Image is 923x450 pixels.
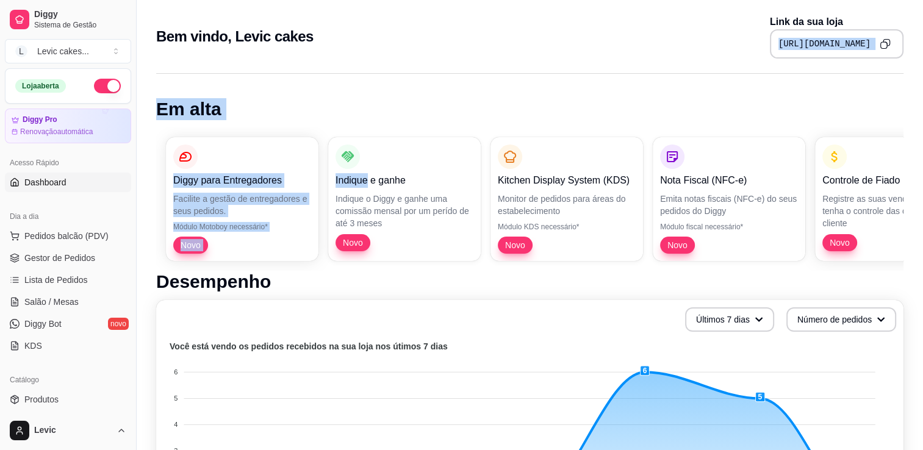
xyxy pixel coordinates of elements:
button: Nota Fiscal (NFC-e)Emita notas fiscais (NFC-e) do seus pedidos do DiggyMódulo fiscal necessário*Novo [653,137,805,261]
span: Salão / Mesas [24,296,79,308]
span: Produtos [24,393,59,405]
h1: Desempenho [156,271,903,293]
span: Pedidos balcão (PDV) [24,230,109,242]
div: Dia a dia [5,207,131,226]
span: Novo [825,237,855,249]
pre: [URL][DOMAIN_NAME] [778,38,871,50]
a: Salão / Mesas [5,292,131,312]
h2: Bem vindo, Levic cakes [156,27,314,46]
span: Diggy Bot [24,318,62,330]
tspan: 4 [174,421,178,428]
button: Indique e ganheIndique o Diggy e ganhe uma comissão mensal por um perído de até 3 mesesNovo [328,137,481,261]
button: Levic [5,416,131,445]
p: Monitor de pedidos para áreas do estabelecimento [498,193,636,217]
p: Módulo Motoboy necessário* [173,222,311,232]
span: Lista de Pedidos [24,274,88,286]
tspan: 6 [174,368,178,376]
a: Gestor de Pedidos [5,248,131,268]
a: Dashboard [5,173,131,192]
p: Diggy para Entregadores [173,173,311,188]
span: Sistema de Gestão [34,20,126,30]
a: Diggy ProRenovaçãoautomática [5,109,131,143]
a: Produtos [5,390,131,409]
article: Diggy Pro [23,115,57,124]
p: Facilite a gestão de entregadores e seus pedidos. [173,193,311,217]
div: Acesso Rápido [5,153,131,173]
span: Gestor de Pedidos [24,252,95,264]
tspan: 5 [174,395,178,402]
button: Copy to clipboard [875,34,895,54]
h1: Em alta [156,98,903,120]
span: Novo [338,237,368,249]
button: Alterar Status [94,79,121,93]
span: Novo [500,239,530,251]
span: Dashboard [24,176,66,188]
button: Número de pedidos [786,307,896,332]
button: Diggy para EntregadoresFacilite a gestão de entregadores e seus pedidos.Módulo Motoboy necessário... [166,137,318,261]
span: KDS [24,340,42,352]
p: Link da sua loja [770,15,903,29]
a: Diggy Botnovo [5,314,131,334]
p: Kitchen Display System (KDS) [498,173,636,188]
p: Módulo fiscal necessário* [660,222,798,232]
span: Novo [663,239,692,251]
span: Novo [176,239,206,251]
article: Renovação automática [20,127,93,137]
p: Nota Fiscal (NFC-e) [660,173,798,188]
button: Pedidos balcão (PDV) [5,226,131,246]
div: Levic cakes ... [37,45,89,57]
span: Levic [34,425,112,436]
a: DiggySistema de Gestão [5,5,131,34]
div: Catálogo [5,370,131,390]
text: Você está vendo os pedidos recebidos na sua loja nos útimos 7 dias [170,341,448,351]
p: Módulo KDS necessário* [498,222,636,232]
a: Lista de Pedidos [5,270,131,290]
p: Indique e ganhe [336,173,473,188]
span: Diggy [34,9,126,20]
span: L [15,45,27,57]
button: Kitchen Display System (KDS)Monitor de pedidos para áreas do estabelecimentoMódulo KDS necessário... [490,137,643,261]
button: Select a team [5,39,131,63]
p: Indique o Diggy e ganhe uma comissão mensal por um perído de até 3 meses [336,193,473,229]
button: Últimos 7 dias [685,307,774,332]
a: KDS [5,336,131,355]
p: Emita notas fiscais (NFC-e) do seus pedidos do Diggy [660,193,798,217]
div: Loja aberta [15,79,66,93]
